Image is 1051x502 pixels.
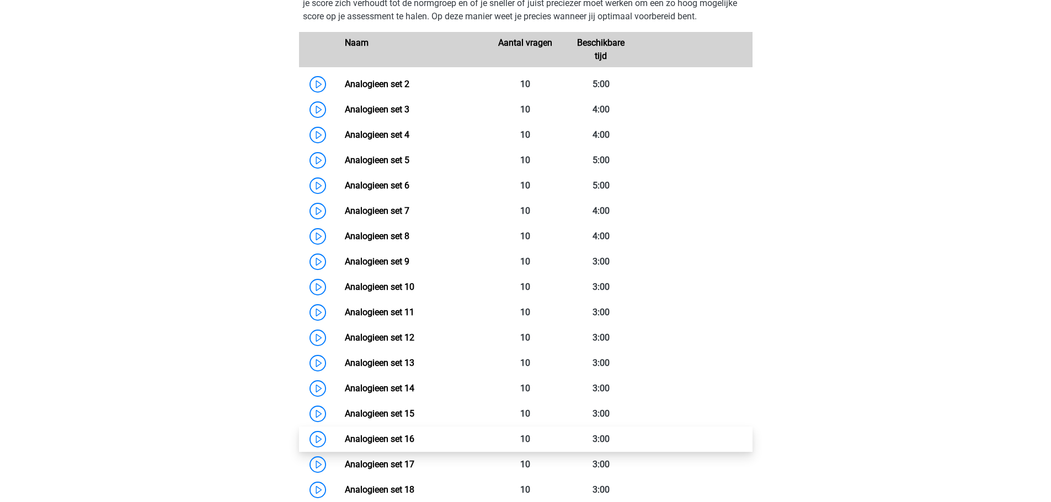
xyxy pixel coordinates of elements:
[345,383,414,393] a: Analogieen set 14
[345,206,409,216] a: Analogieen set 7
[563,36,639,63] div: Beschikbare tijd
[345,408,414,419] a: Analogieen set 15
[345,155,409,165] a: Analogieen set 5
[345,459,414,469] a: Analogieen set 17
[345,484,414,495] a: Analogieen set 18
[345,358,414,368] a: Analogieen set 13
[488,36,563,63] div: Aantal vragen
[337,36,488,63] div: Naam
[345,434,414,444] a: Analogieen set 16
[345,180,409,191] a: Analogieen set 6
[345,129,409,140] a: Analogieen set 4
[345,231,409,241] a: Analogieen set 8
[345,256,409,267] a: Analogieen set 9
[345,104,409,115] a: Analogieen set 3
[345,79,409,89] a: Analogieen set 2
[345,307,414,317] a: Analogieen set 11
[345,332,414,343] a: Analogieen set 12
[345,282,414,292] a: Analogieen set 10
